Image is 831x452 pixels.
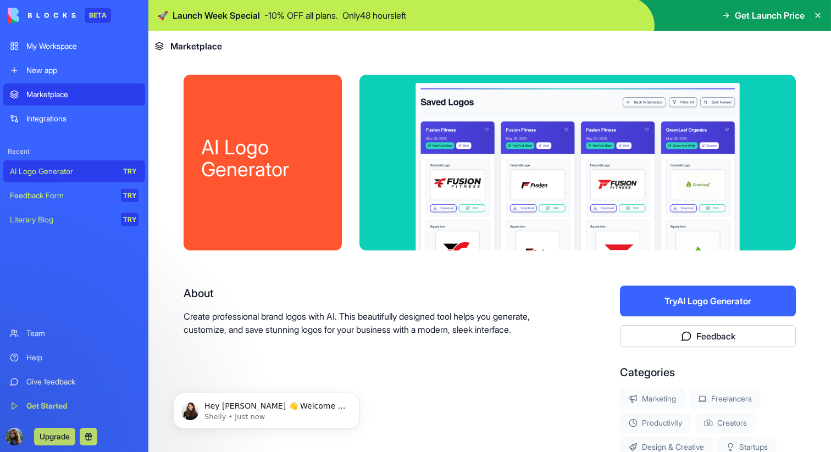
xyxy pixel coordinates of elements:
[620,286,796,316] button: TryAI Logo Generator
[184,310,550,336] p: Create professional brand logos with AI. This beautifully designed tool helps you generate, custo...
[342,9,406,22] p: Only 48 hours left
[620,413,691,433] div: Productivity
[26,352,138,363] div: Help
[5,428,23,445] img: ACg8ocIogyPuFCYyZiNJacUEkPJADe1Y3CI7gpQZiLlElSskEP_WISY=s96-c
[26,65,138,76] div: New app
[3,147,145,156] span: Recent
[34,431,75,442] a: Upgrade
[157,370,376,447] iframe: Intercom notifications message
[3,185,145,207] a: Feedback FormTRY
[3,35,145,57] a: My Workspace
[689,389,761,409] div: Freelancers
[695,413,756,433] div: Creators
[3,395,145,417] a: Get Started
[173,9,260,22] span: Launch Week Special
[8,8,76,23] img: logo
[34,428,75,445] button: Upgrade
[170,40,222,53] span: Marketplace
[201,136,324,180] div: AI Logo Generator
[3,371,145,393] a: Give feedback
[3,59,145,81] a: New app
[620,325,796,347] button: Feedback
[26,376,138,387] div: Give feedback
[264,9,338,22] p: - 10 % OFF all plans.
[10,214,113,225] div: Literary Blog
[3,322,145,344] a: Team
[3,209,145,231] a: Literary BlogTRY
[157,9,168,22] span: 🚀
[184,286,550,301] div: About
[8,8,111,23] a: BETA
[3,347,145,369] a: Help
[735,9,805,22] span: Get Launch Price
[3,160,145,182] a: AI Logo GeneratorTRY
[620,389,685,409] div: Marketing
[121,213,138,226] div: TRY
[85,8,111,23] div: BETA
[121,165,138,178] div: TRY
[620,365,796,380] div: Categories
[10,190,113,201] div: Feedback Form
[26,113,138,124] div: Integrations
[3,108,145,130] a: Integrations
[121,189,138,202] div: TRY
[26,328,138,339] div: Team
[26,41,138,52] div: My Workspace
[10,166,113,177] div: AI Logo Generator
[26,89,138,100] div: Marketplace
[3,83,145,105] a: Marketplace
[26,400,138,411] div: Get Started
